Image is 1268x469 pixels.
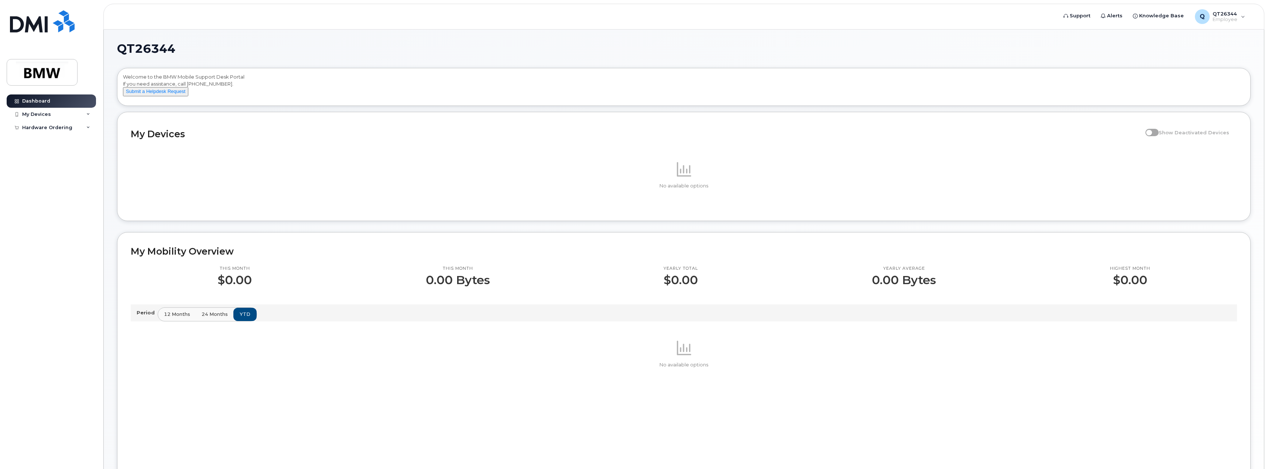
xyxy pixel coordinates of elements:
[123,73,1245,103] div: Welcome to the BMW Mobile Support Desk Portal If you need assistance, call [PHONE_NUMBER].
[123,87,188,96] button: Submit a Helpdesk Request
[202,311,228,318] span: 24 months
[1159,130,1229,135] span: Show Deactivated Devices
[123,88,188,94] a: Submit a Helpdesk Request
[664,273,698,287] p: $0.00
[1145,125,1151,131] input: Show Deactivated Devices
[131,362,1237,368] p: No available options
[426,266,490,272] p: This month
[137,309,158,316] p: Period
[217,266,252,272] p: This month
[131,246,1237,257] h2: My Mobility Overview
[872,266,936,272] p: Yearly average
[426,273,490,287] p: 0.00 Bytes
[1110,273,1150,287] p: $0.00
[872,273,936,287] p: 0.00 Bytes
[164,311,190,318] span: 12 months
[664,266,698,272] p: Yearly total
[1110,266,1150,272] p: Highest month
[117,43,175,54] span: QT26344
[217,273,252,287] p: $0.00
[131,128,1142,139] h2: My Devices
[131,183,1237,189] p: No available options
[1236,437,1262,463] iframe: Messenger Launcher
